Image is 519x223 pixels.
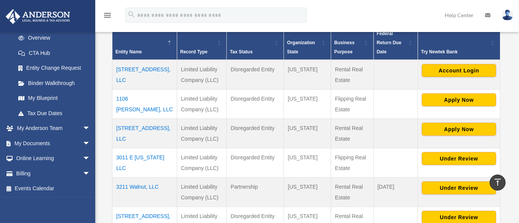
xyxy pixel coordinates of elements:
td: 3211 Walnut, LLC [112,178,177,207]
td: 3011 E [US_STATE] LLC [112,148,177,178]
td: Flipping Real Estate [331,90,373,119]
a: Tax Due Dates [11,106,98,121]
td: [US_STATE] [284,178,331,207]
button: Apply Now [422,93,496,106]
a: My Anderson Teamarrow_drop_down [5,121,102,136]
td: Limited Liability Company (LLC) [177,178,227,207]
span: Federal Return Due Date [377,31,402,55]
td: Disregarded Entity [227,90,284,119]
div: Try Newtek Bank [421,47,489,56]
td: Rental Real Estate [331,60,373,90]
a: Billingarrow_drop_down [5,166,102,181]
a: Binder Walkthrough [11,75,98,91]
th: Federal Return Due Date: Activate to sort [373,26,418,60]
button: Under Review [422,152,496,165]
td: 1106 [PERSON_NAME], LLC [112,90,177,119]
td: Disregarded Entity [227,119,284,148]
td: [STREET_ADDRESS], LLC [112,119,177,148]
a: vertical_align_top [490,175,506,191]
td: Rental Real Estate [331,178,373,207]
a: My Blueprint [11,91,98,106]
span: arrow_drop_down [83,166,98,181]
th: Record Type: Activate to sort [177,26,227,60]
td: Disregarded Entity [227,148,284,178]
a: My Documentsarrow_drop_down [5,136,102,151]
a: Account Login [422,67,496,73]
a: CTA Hub [11,45,98,61]
a: Events Calendar [5,181,102,196]
td: [US_STATE] [284,60,331,90]
th: Try Newtek Bank : Activate to sort [418,26,500,60]
td: Partnership [227,178,284,207]
a: Overview [11,30,94,46]
td: Flipping Real Estate [331,148,373,178]
i: menu [103,11,112,20]
td: [US_STATE] [284,148,331,178]
td: Limited Liability Company (LLC) [177,119,227,148]
button: Apply Now [422,123,496,136]
img: Anderson Advisors Platinum Portal [3,9,72,24]
th: Entity Name: Activate to invert sorting [112,26,177,60]
td: [STREET_ADDRESS], LLC [112,60,177,90]
span: arrow_drop_down [83,121,98,136]
td: Limited Liability Company (LLC) [177,148,227,178]
th: Business Purpose: Activate to sort [331,26,373,60]
td: Rental Real Estate [331,119,373,148]
a: Entity Change Request [11,61,98,76]
span: Organization State [287,40,315,55]
td: Limited Liability Company (LLC) [177,60,227,90]
span: Record Type [180,49,208,55]
td: Limited Liability Company (LLC) [177,90,227,119]
i: vertical_align_top [493,178,502,187]
button: Under Review [422,181,496,194]
a: menu [103,13,112,20]
td: [US_STATE] [284,119,331,148]
th: Organization State: Activate to sort [284,26,331,60]
span: arrow_drop_down [83,136,98,151]
button: Account Login [422,64,496,77]
i: search [127,10,136,19]
span: Entity Name [115,49,142,55]
td: Disregarded Entity [227,60,284,90]
span: arrow_drop_down [83,151,98,167]
td: [US_STATE] [284,90,331,119]
span: Business Purpose [334,40,354,55]
th: Tax Status: Activate to sort [227,26,284,60]
td: [DATE] [373,178,418,207]
img: User Pic [502,10,513,21]
span: Tax Status [230,49,253,55]
a: Online Learningarrow_drop_down [5,151,102,166]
